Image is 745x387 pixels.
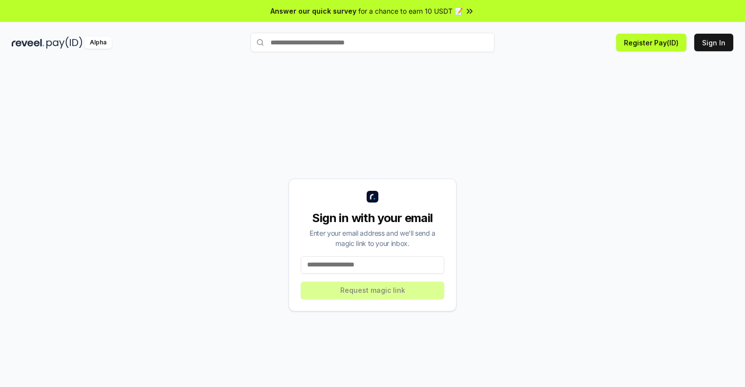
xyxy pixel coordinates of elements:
div: Sign in with your email [301,210,444,226]
div: Alpha [84,37,112,49]
div: Enter your email address and we’ll send a magic link to your inbox. [301,228,444,248]
img: reveel_dark [12,37,44,49]
button: Register Pay(ID) [616,34,686,51]
img: pay_id [46,37,83,49]
img: logo_small [367,191,378,203]
span: for a chance to earn 10 USDT 📝 [358,6,463,16]
button: Sign In [694,34,733,51]
span: Answer our quick survey [270,6,356,16]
